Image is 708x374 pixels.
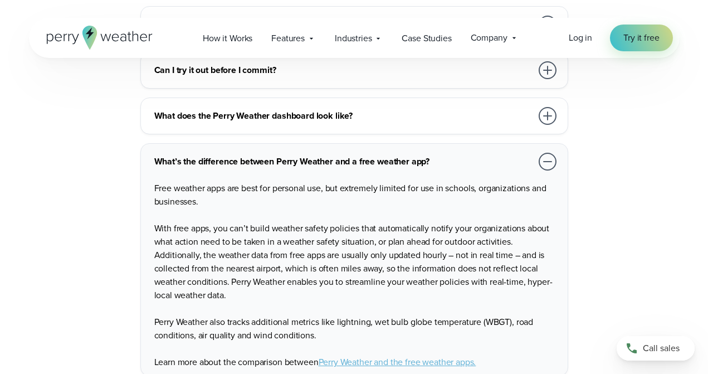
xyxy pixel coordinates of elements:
p: With free apps, you can’t build weather safety policies that automatically notify your organizati... [154,222,559,302]
h3: Can I try it out before I commit? [154,64,532,77]
span: Company [471,31,507,45]
a: Try it free [610,25,672,51]
a: Call sales [617,336,695,361]
p: Free weather apps are best for personal use, but extremely limited for use in schools, organizati... [154,182,559,208]
a: Case Studies [392,27,461,50]
p: Perry Weather also tracks additional metrics like lightning, wet bulb globe temperature (WBGT), r... [154,315,559,342]
span: Features [271,32,305,45]
span: Industries [335,32,372,45]
a: Perry Weather and the free weather apps. [319,356,476,368]
h3: What does the Perry Weather dashboard look like? [154,109,532,123]
span: Call sales [643,342,680,355]
h3: What’s the difference between Perry Weather and a free weather app? [154,155,532,168]
span: Try it free [623,31,659,45]
span: How it Works [203,32,252,45]
p: Learn more about the comparison between [154,356,559,369]
span: Case Studies [402,32,451,45]
a: Log in [569,31,592,45]
span: Log in [569,31,592,44]
a: How it Works [193,27,262,50]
